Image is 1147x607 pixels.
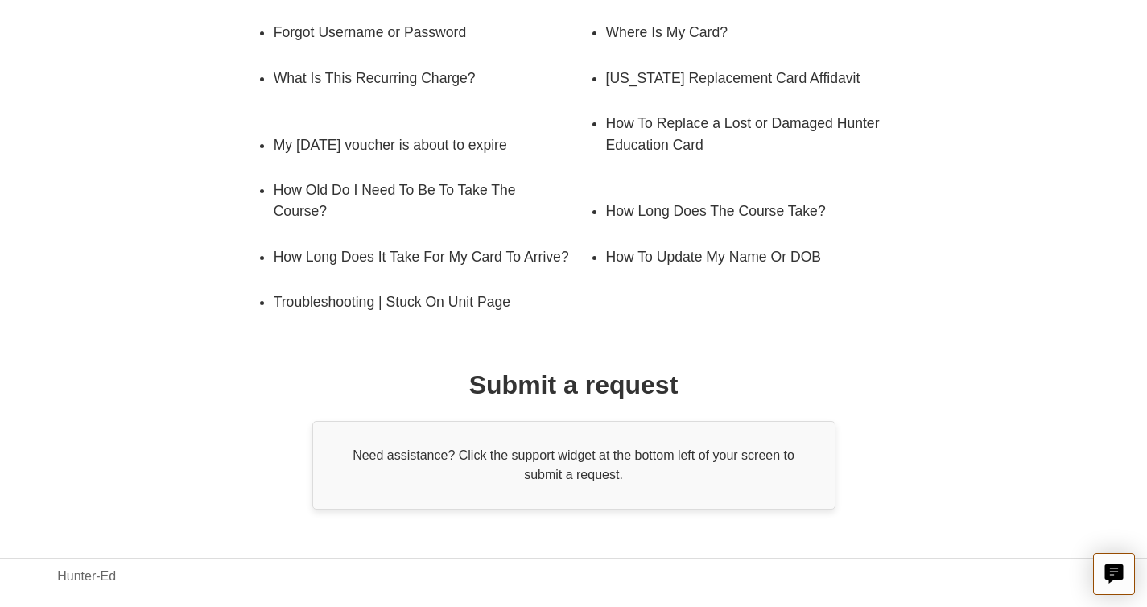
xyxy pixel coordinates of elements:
[606,188,898,233] a: How Long Does The Course Take?
[606,10,898,55] a: Where Is My Card?
[57,567,116,586] a: Hunter-Ed
[606,234,898,279] a: How To Update My Name Or DOB
[1093,553,1135,595] button: Live chat
[274,234,590,279] a: How Long Does It Take For My Card To Arrive?
[274,279,566,324] a: Troubleshooting | Stuck On Unit Page
[274,10,566,55] a: Forgot Username or Password
[469,365,679,404] h1: Submit a request
[606,56,898,101] a: [US_STATE] Replacement Card Affidavit
[274,167,566,234] a: How Old Do I Need To Be To Take The Course?
[606,101,922,167] a: How To Replace a Lost or Damaged Hunter Education Card
[312,421,835,510] div: Need assistance? Click the support widget at the bottom left of your screen to submit a request.
[274,56,590,101] a: What Is This Recurring Charge?
[274,122,566,167] a: My [DATE] voucher is about to expire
